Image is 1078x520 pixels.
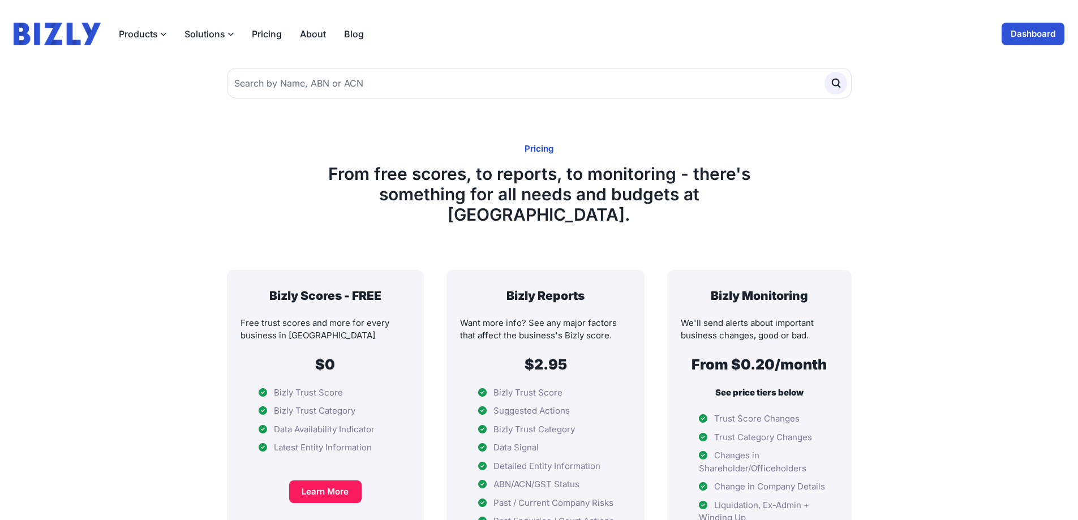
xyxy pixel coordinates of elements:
[681,288,838,303] h3: Bizly Monitoring
[681,356,838,373] h2: From $0.20/month
[460,423,631,436] li: Bizly Trust Category
[1002,23,1064,45] a: Dashboard
[240,317,411,342] p: Free trust scores and more for every business in [GEOGRAPHIC_DATA]
[460,356,631,373] h2: $2.95
[681,412,838,426] li: Trust Score Changes
[240,356,411,373] h2: $0
[119,27,166,41] button: Products
[227,68,852,98] input: Search by Name, ABN or ACN
[460,405,631,418] li: Suggested Actions
[240,423,411,436] li: Data Availability Indicator
[460,497,631,510] li: Past / Current Company Risks
[252,27,282,41] a: Pricing
[460,317,631,342] p: Want more info? See any major factors that affect the business's Bizly score.
[300,27,326,41] a: About
[460,478,631,491] li: ABN/ACN/GST Status
[240,405,411,418] li: Bizly Trust Category
[240,386,411,399] li: Bizly Trust Score
[681,317,838,342] p: We'll send alerts about important business changes, good or bad.
[681,386,838,399] p: See price tiers below
[344,27,364,41] a: Blog
[681,480,838,493] li: Change in Company Details
[240,441,411,454] li: Latest Entity Information
[286,164,793,225] h1: From free scores, to reports, to monitoring - there's something for all needs and budgets at [GEO...
[289,480,362,503] a: Learn More
[240,288,411,303] h3: Bizly Scores - FREE
[460,386,631,399] li: Bizly Trust Score
[681,431,838,444] li: Trust Category Changes
[460,441,631,454] li: Data Signal
[460,288,631,303] h3: Bizly Reports
[681,449,838,475] li: Changes in Shareholder/Officeholders
[460,460,631,473] li: Detailed Entity Information
[184,27,234,41] button: Solutions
